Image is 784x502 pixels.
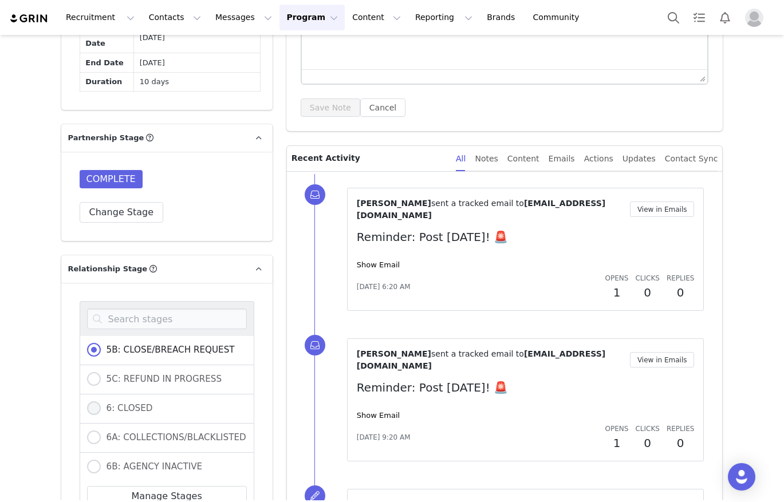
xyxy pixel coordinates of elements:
button: Notifications [712,5,738,30]
span: [DATE] 6:20 AM [357,282,411,292]
span: [PERSON_NAME] [357,199,431,208]
button: Cancel [360,98,405,117]
span: COMPLETE [80,170,143,188]
button: View in Emails [630,201,695,217]
td: Duration [80,72,134,92]
p: Recent Activity [291,146,447,171]
td: [DATE] [134,22,261,53]
span: [EMAIL_ADDRESS][DOMAIN_NAME] [357,349,605,370]
span: sent a tracked email to [431,349,524,358]
a: Tasks [687,5,712,30]
span: Partnership Stage [68,132,144,144]
div: Content [507,146,539,172]
span: [PERSON_NAME] [357,349,431,358]
span: Clicks [635,425,659,433]
button: Search [661,5,686,30]
span: Opens [605,425,629,433]
body: Rich Text Area. Press ALT-0 for help. [9,9,397,22]
button: Save Note [301,98,360,117]
div: Updates [623,146,656,172]
h2: 0 [635,434,659,452]
button: Content [345,5,408,30]
button: Recruitment [59,5,141,30]
span: sent a tracked email to [431,199,524,208]
h2: 1 [605,284,629,301]
h2: 1 [605,434,629,452]
td: Start Date [80,22,134,53]
span: Opens [605,274,629,282]
input: Search stages [87,309,247,329]
div: All [456,146,466,172]
span: [EMAIL_ADDRESS][DOMAIN_NAME] [357,199,605,220]
button: Program [279,5,345,30]
div: Notes [475,146,498,172]
a: Show Email [357,411,400,420]
h2: 0 [667,284,695,301]
span: Clicks [635,274,659,282]
img: grin logo [9,13,49,24]
button: Profile [738,9,775,27]
span: 6B: AGENCY INACTIVE [101,461,203,472]
span: 6: CLOSED [101,403,153,413]
button: Change Stage [80,202,164,223]
div: Actions [584,146,613,172]
button: View in Emails [630,352,695,367]
button: Messages [208,5,279,30]
button: Reporting [408,5,479,30]
td: End Date [80,53,134,73]
button: Contacts [142,5,208,30]
div: Emails [549,146,575,172]
div: Contact Sync [665,146,718,172]
span: 6A: COLLECTIONS/BLACKLISTED [101,432,246,442]
td: [DATE] [134,53,261,73]
h2: 0 [635,284,659,301]
span: Replies [667,425,695,433]
p: Reminder: Post [DATE]! 🚨 [357,379,695,396]
h2: 0 [667,434,695,452]
span: 5C: REFUND IN PROGRESS [101,374,222,384]
span: Replies [667,274,695,282]
td: 10 days [134,72,261,92]
p: Reminder: Post [DATE]! 🚨 [357,228,695,246]
span: 5B: CLOSE/BREACH REQUEST [101,345,235,355]
div: Press the Up and Down arrow keys to resize the editor. [695,70,707,84]
a: Community [526,5,592,30]
div: Open Intercom Messenger [728,463,755,491]
span: Relationship Stage [68,263,148,275]
img: placeholder-profile.jpg [745,9,763,27]
span: [DATE] 9:20 AM [357,432,411,442]
a: Brands [480,5,525,30]
a: Show Email [357,260,400,269]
